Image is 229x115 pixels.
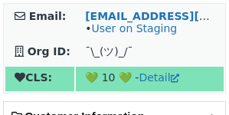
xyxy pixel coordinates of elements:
strong: Email: [29,10,67,22]
strong: Org ID: [28,45,70,58]
a: User on Staging [91,22,177,34]
span: • [85,22,177,34]
strong: CLS: [15,71,52,84]
span: ¯\_(ツ)_/¯ [85,45,132,58]
a: Detail [139,71,178,84]
td: 💚 10 💚 - [76,67,224,91]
